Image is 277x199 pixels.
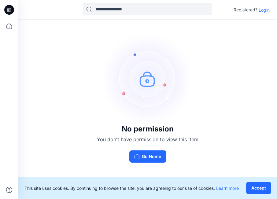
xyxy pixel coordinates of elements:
[246,182,271,194] button: Accept
[24,185,239,191] p: This site uses cookies. By continuing to browse the site, you are agreeing to our use of cookies.
[102,33,194,125] img: no-perm.svg
[97,136,198,143] p: You don't have permission to view this item
[216,186,239,191] a: Learn more
[259,7,270,13] p: Login
[97,125,198,133] h3: No permission
[234,6,257,13] p: Registered?
[129,150,166,163] button: Go Home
